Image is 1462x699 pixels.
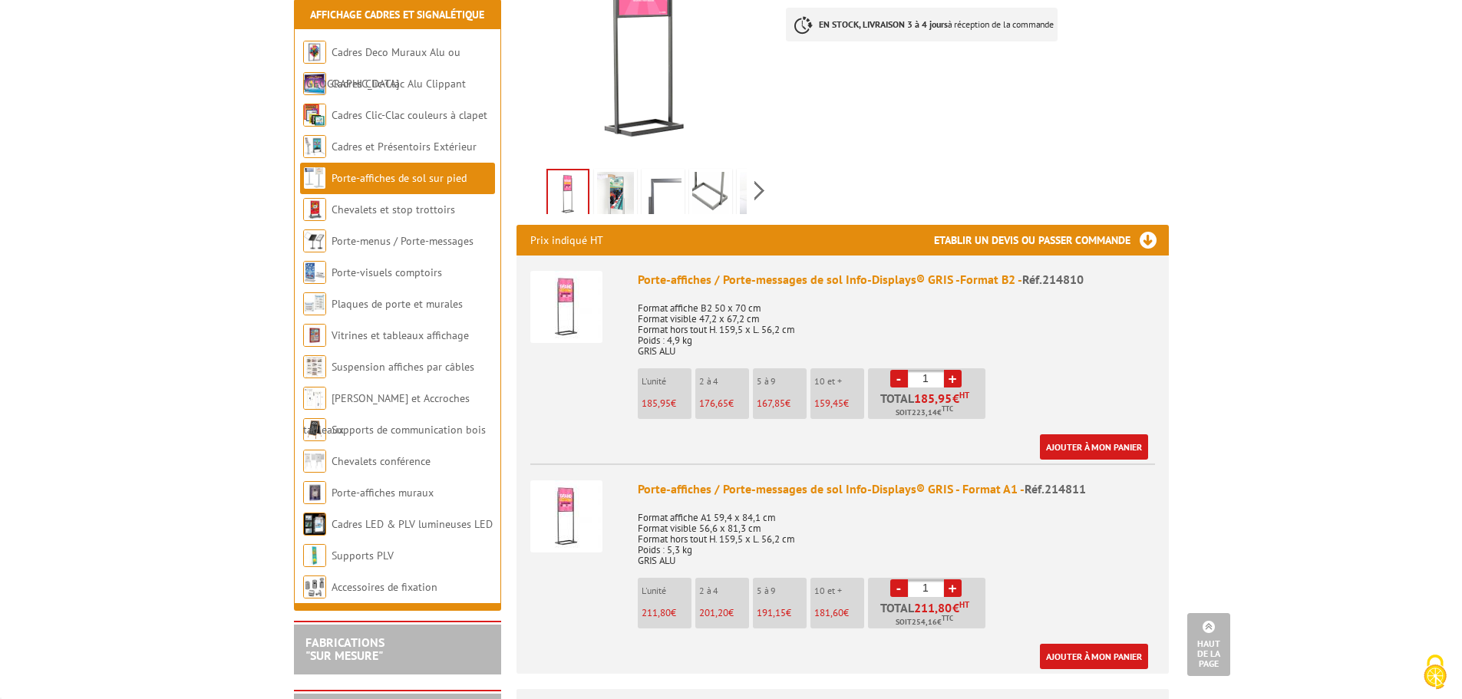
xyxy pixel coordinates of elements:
img: Cadres LED & PLV lumineuses LED [303,513,326,536]
p: à réception de la commande [786,8,1058,41]
span: Réf.214811 [1025,481,1086,496]
img: Accessoires de fixation [303,575,326,598]
span: 254,16 [912,616,937,628]
span: 185,95 [642,397,671,410]
img: Chevalets conférence [303,450,326,473]
img: Cadres et Présentoirs Extérieur [303,135,326,158]
span: 167,85 [757,397,785,410]
sup: HT [959,390,969,401]
a: Accessoires de fixation [332,580,437,594]
img: porte_affiches_porte_messages_sol__slide_in_gris_presentation_214810_214811.jpg [548,170,588,218]
span: € [952,602,959,614]
img: porte_affiches_porte_messages_sol__slide_in_gris_plexi_214810_214811.jpg [740,172,777,219]
p: € [699,608,749,618]
a: Chevalets conférence [332,454,431,468]
p: € [642,608,691,618]
img: Plaques de porte et murales [303,292,326,315]
a: Cadres Clic-Clac Alu Clippant [332,77,466,91]
a: Porte-visuels comptoirs [332,265,442,279]
p: 10 et + [814,376,864,387]
img: Porte-affiches / Porte-messages de sol Info-Displays® GRIS -Format B2 [530,271,602,343]
img: Cookies (fenêtre modale) [1416,653,1454,691]
p: L'unité [642,585,691,596]
p: Format affiche A1 59,4 x 84,1 cm Format visible 56,6 x 81,3 cm Format hors tout H. 159,5 x L. 56,... [638,502,1155,566]
a: Ajouter à mon panier [1040,434,1148,460]
a: Plaques de porte et murales [332,297,463,311]
a: Porte-affiches de sol sur pied [332,171,467,185]
p: Format affiche B2 50 x 70 cm Format visible 47,2 x 67,2 cm Format hors tout H. 159,5 x L. 56,2 cm... [638,292,1155,357]
sup: TTC [942,614,953,622]
span: Soit € [896,407,953,419]
img: porte_affiches_porte_messages_sol__slide_in_gris_insertion_214810_214811.jpg [597,172,634,219]
a: Vitrines et tableaux affichage [332,328,469,342]
img: porte_affiches_porte_messages_sol__slide_in_gris_angle_214810_214811.jpg [645,172,681,219]
p: 5 à 9 [757,376,807,387]
span: 176,65 [699,397,728,410]
img: Chevalets et stop trottoirs [303,198,326,221]
a: Cadres LED & PLV lumineuses LED [332,517,493,531]
p: € [642,398,691,409]
img: Suspension affiches par câbles [303,355,326,378]
img: Porte-affiches / Porte-messages de sol Info-Displays® GRIS - Format A1 [530,480,602,552]
span: 201,20 [699,606,728,619]
a: Chevalets et stop trottoirs [332,203,455,216]
div: Porte-affiches / Porte-messages de sol Info-Displays® GRIS - Format A1 - [638,480,1155,498]
a: Cadres et Présentoirs Extérieur [332,140,477,153]
a: + [944,579,962,597]
a: Cadres Clic-Clac couleurs à clapet [332,108,487,122]
img: Porte-menus / Porte-messages [303,229,326,252]
span: Next [752,178,767,203]
span: 211,80 [914,602,952,614]
img: Porte-affiches muraux [303,481,326,504]
p: € [814,398,864,409]
img: Supports PLV [303,544,326,567]
p: 2 à 4 [699,585,749,596]
a: Supports de communication bois [332,423,486,437]
p: Total [872,392,985,419]
img: Cimaises et Accroches tableaux [303,387,326,410]
p: € [699,398,749,409]
a: Affichage Cadres et Signalétique [310,8,484,21]
img: Cadres Clic-Clac couleurs à clapet [303,104,326,127]
a: + [944,370,962,387]
sup: HT [959,599,969,610]
span: 181,60 [814,606,843,619]
a: - [890,370,908,387]
img: Cadres Deco Muraux Alu ou Bois [303,41,326,64]
button: Cookies (fenêtre modale) [1408,647,1462,699]
p: 5 à 9 [757,585,807,596]
span: 223,14 [912,407,937,419]
img: Porte-affiches de sol sur pied [303,167,326,190]
span: 159,45 [814,397,843,410]
a: Haut de la page [1187,613,1230,676]
a: Supports PLV [332,549,394,562]
a: Porte-affiches muraux [332,486,434,500]
p: 10 et + [814,585,864,596]
span: Réf.214810 [1022,272,1084,287]
p: Total [872,602,985,628]
h3: Etablir un devis ou passer commande [934,225,1169,256]
p: 2 à 4 [699,376,749,387]
p: € [757,608,807,618]
a: [PERSON_NAME] et Accroches tableaux [303,391,470,437]
span: 185,95 [914,392,952,404]
span: 211,80 [642,606,671,619]
strong: EN STOCK, LIVRAISON 3 à 4 jours [819,18,948,30]
img: Vitrines et tableaux affichage [303,324,326,347]
a: - [890,579,908,597]
sup: TTC [942,404,953,413]
a: Ajouter à mon panier [1040,644,1148,669]
img: porte_affiches_porte_messages_sol__slide_in_gris_pied_214810_214811.jpg [692,172,729,219]
span: Soit € [896,616,953,628]
p: € [814,608,864,618]
a: Cadres Deco Muraux Alu ou [GEOGRAPHIC_DATA] [303,45,460,91]
a: Porte-menus / Porte-messages [332,234,474,248]
p: L'unité [642,376,691,387]
span: € [952,392,959,404]
span: 191,15 [757,606,786,619]
div: Porte-affiches / Porte-messages de sol Info-Displays® GRIS -Format B2 - [638,271,1155,289]
p: € [757,398,807,409]
img: Porte-visuels comptoirs [303,261,326,284]
a: Suspension affiches par câbles [332,360,474,374]
p: Prix indiqué HT [530,225,603,256]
